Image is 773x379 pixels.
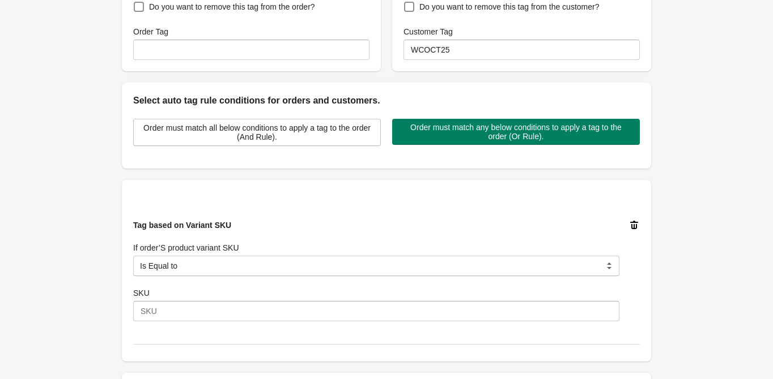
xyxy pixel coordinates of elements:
[149,1,315,12] span: Do you want to remove this tag from the order?
[419,1,599,12] span: Do you want to remove this tag from the customer?
[133,119,381,146] button: Order must match all below conditions to apply a tag to the order (And Rule).
[392,119,640,145] button: Order must match any below conditions to apply a tag to the order (Or Rule).
[133,94,640,107] h2: Select auto tag rule conditions for orders and customers.
[401,123,631,141] span: Order must match any below conditions to apply a tag to the order (Or Rule).
[133,301,619,321] input: SKU
[143,123,371,141] span: Order must match all below conditions to apply a tag to the order (And Rule).
[133,26,168,37] label: Order Tag
[404,26,453,37] label: Customer Tag
[133,221,231,230] span: Tag based on Variant SKU
[133,242,239,253] label: If order’S product variant SKU
[133,287,150,299] label: SKU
